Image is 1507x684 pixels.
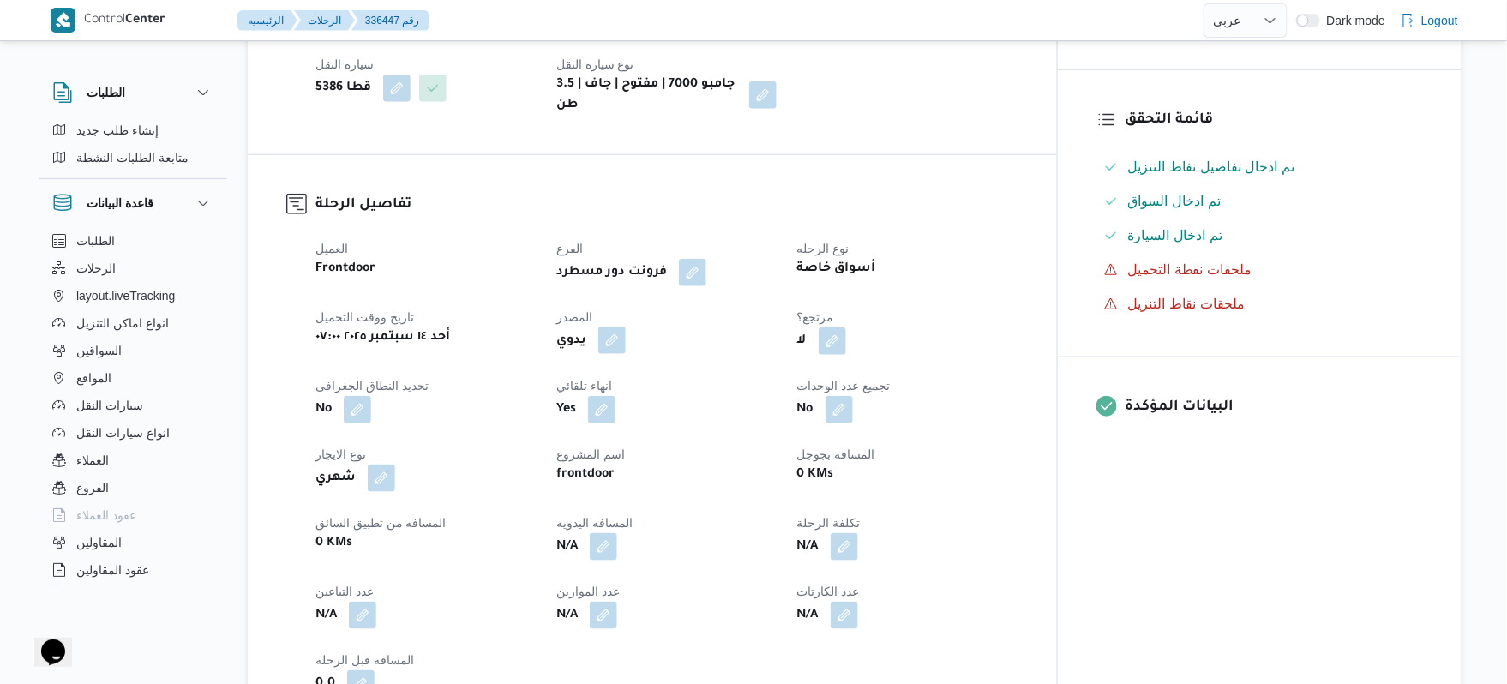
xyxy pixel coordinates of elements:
[556,585,620,598] span: عدد الموازين
[315,653,414,667] span: المسافه فبل الرحله
[1320,14,1385,27] span: Dark mode
[45,501,220,529] button: عقود العملاء
[76,368,111,388] span: المواقع
[39,227,227,598] div: قاعدة البيانات
[45,227,220,255] button: الطلبات
[1097,291,1423,318] button: ملحقات نقاط التنزيل
[1128,297,1246,311] span: ملحقات نقاط التنزيل
[76,505,136,525] span: عقود العملاء
[556,310,592,324] span: المصدر
[1097,153,1423,181] button: تم ادخال تفاصيل نفاط التنزيل
[45,309,220,337] button: انواع اماكن التنزيل
[556,465,615,485] b: frontdoor
[1394,3,1465,38] button: Logout
[45,117,220,144] button: إنشاء طلب جديد
[45,392,220,419] button: سيارات النقل
[76,450,109,471] span: العملاء
[1421,10,1458,31] span: Logout
[1128,191,1222,212] span: تم ادخال السواق
[556,447,625,461] span: اسم المشروع
[1097,256,1423,284] button: ملحقات نقطة التحميل
[17,615,72,667] iframe: chat widget
[315,533,352,554] b: 0 KMs
[556,57,634,71] span: نوع سيارة النقل
[797,537,819,557] b: N/A
[797,605,819,626] b: N/A
[1126,396,1423,419] h3: البيانات المؤكدة
[45,255,220,282] button: الرحلات
[1128,228,1223,243] span: تم ادخال السيارة
[556,242,583,255] span: الفرع
[797,379,891,393] span: تجميع عدد الوحدات
[76,231,115,251] span: الطلبات
[315,447,366,461] span: نوع الايجار
[556,331,586,351] b: يدوي
[76,340,122,361] span: السواقين
[797,310,834,324] span: مرتجع؟
[1126,109,1423,132] h3: قائمة التحقق
[294,10,355,31] button: الرحلات
[87,82,125,103] h3: الطلبات
[39,117,227,178] div: الطلبات
[315,57,374,71] span: سيارة النقل
[351,10,429,31] button: 336447 رقم
[315,310,414,324] span: تاريخ ووقت التحميل
[76,313,169,333] span: انواع اماكن التنزيل
[87,193,153,213] h3: قاعدة البيانات
[1128,157,1295,177] span: تم ادخال تفاصيل نفاط التنزيل
[1128,294,1246,315] span: ملحقات نقاط التنزيل
[797,516,861,530] span: تكلفة الرحلة
[76,587,147,608] span: اجهزة التليفون
[45,282,220,309] button: layout.liveTracking
[797,585,860,598] span: عدد الكارتات
[556,516,633,530] span: المسافه اليدويه
[76,120,159,141] span: إنشاء طلب جديد
[556,537,578,557] b: N/A
[45,474,220,501] button: الفروع
[797,259,876,279] b: أسواق خاصة
[797,242,850,255] span: نوع الرحله
[315,194,1018,217] h3: تفاصيل الرحلة
[315,259,375,279] b: Frontdoor
[1128,225,1223,246] span: تم ادخال السيارة
[797,399,814,420] b: No
[315,585,374,598] span: عدد التباعين
[45,447,220,474] button: العملاء
[797,447,875,461] span: المسافه بجوجل
[556,399,576,420] b: Yes
[315,399,332,420] b: No
[45,144,220,171] button: متابعة الطلبات النشطة
[76,423,170,443] span: انواع سيارات النقل
[556,605,578,626] b: N/A
[45,419,220,447] button: انواع سيارات النقل
[315,516,447,530] span: المسافه من تطبيق السائق
[45,584,220,611] button: اجهزة التليفون
[125,14,165,27] b: Center
[315,605,337,626] b: N/A
[315,468,356,489] b: شهري
[76,258,116,279] span: الرحلات
[315,327,450,348] b: أحد ١٤ سبتمبر ٢٠٢٥ ٠٧:٠٠
[556,75,737,116] b: جامبو 7000 | مفتوح | جاف | 3.5 طن
[76,560,149,580] span: عقود المقاولين
[52,193,213,213] button: قاعدة البيانات
[76,285,175,306] span: layout.liveTracking
[76,532,122,553] span: المقاولين
[315,242,348,255] span: العميل
[1097,188,1423,215] button: تم ادخال السواق
[45,556,220,584] button: عقود المقاولين
[797,465,834,485] b: 0 KMs
[45,337,220,364] button: السواقين
[76,395,143,416] span: سيارات النقل
[76,477,109,498] span: الفروع
[1128,260,1252,280] span: ملحقات نقطة التحميل
[45,364,220,392] button: المواقع
[51,8,75,33] img: X8yXhbKr1z7QwAAAABJRU5ErkJggg==
[315,379,429,393] span: تحديد النطاق الجغرافى
[1128,194,1222,208] span: تم ادخال السواق
[797,331,807,351] b: لا
[1097,222,1423,249] button: تم ادخال السيارة
[1128,262,1252,277] span: ملحقات نقطة التحميل
[315,78,371,99] b: قطا 5386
